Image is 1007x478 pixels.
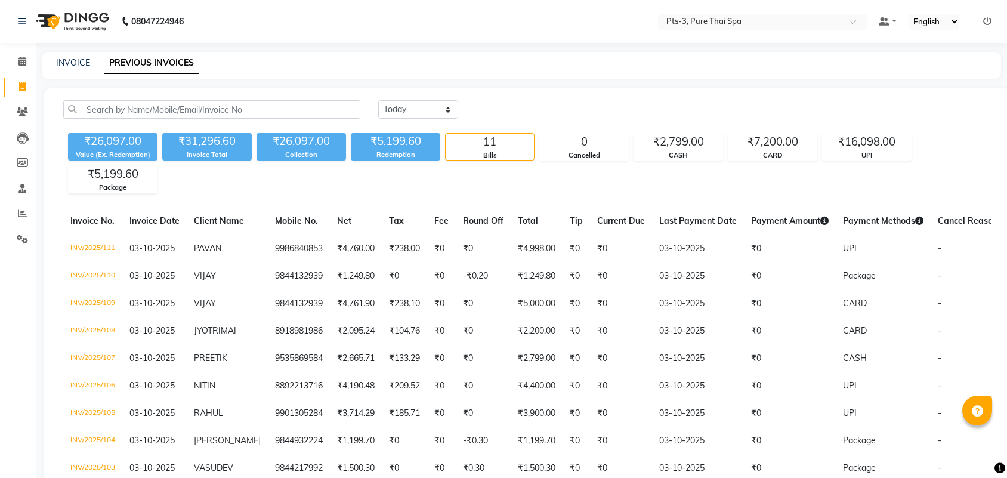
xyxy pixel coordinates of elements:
td: ₹0 [744,317,836,345]
td: ₹0 [744,400,836,427]
span: [PERSON_NAME] [194,435,261,446]
span: PREETIK [194,353,227,363]
td: ₹0 [427,400,456,427]
div: Cancelled [540,150,628,161]
td: -₹0.20 [456,263,511,290]
span: RAHUL [194,408,223,418]
td: ₹0 [563,317,590,345]
td: 03-10-2025 [652,317,744,345]
td: ₹0 [427,290,456,317]
span: VIJAY [194,298,216,309]
td: ₹4,761.90 [330,290,382,317]
span: PAVAN [194,243,221,254]
td: ₹3,900.00 [511,400,563,427]
td: 03-10-2025 [652,290,744,317]
div: ₹16,098.00 [823,134,911,150]
td: ₹0 [456,372,511,400]
td: ₹2,095.24 [330,317,382,345]
input: Search by Name/Mobile/Email/Invoice No [63,100,360,119]
td: 9901305284 [268,400,330,427]
span: 03-10-2025 [129,298,175,309]
div: Bills [446,150,534,161]
b: 08047224946 [131,5,184,38]
td: ₹5,000.00 [511,290,563,317]
td: ₹0 [744,235,836,263]
span: - [938,435,941,446]
span: Mobile No. [275,215,318,226]
td: 03-10-2025 [652,263,744,290]
td: ₹0 [563,345,590,372]
span: Package [843,462,876,473]
span: 03-10-2025 [129,243,175,254]
td: ₹0 [590,317,652,345]
td: 03-10-2025 [652,235,744,263]
td: ₹2,200.00 [511,317,563,345]
span: 03-10-2025 [129,408,175,418]
a: PREVIOUS INVOICES [104,53,199,74]
span: Tax [389,215,404,226]
td: -₹0.30 [456,427,511,455]
td: ₹0 [590,345,652,372]
td: ₹0 [563,427,590,455]
div: UPI [823,150,911,161]
span: - [938,325,941,336]
td: ₹0 [590,235,652,263]
td: ₹0 [744,263,836,290]
span: 03-10-2025 [129,325,175,336]
div: ₹5,199.60 [351,133,440,150]
td: ₹0 [427,317,456,345]
td: ₹0 [563,400,590,427]
td: 9844932224 [268,427,330,455]
div: ₹5,199.60 [69,166,157,183]
td: ₹3,714.29 [330,400,382,427]
td: ₹1,199.70 [330,427,382,455]
div: Collection [257,150,346,160]
td: ₹209.52 [382,372,427,400]
td: INV/2025/104 [63,427,122,455]
div: CASH [634,150,722,161]
td: ₹0 [382,263,427,290]
td: ₹0 [590,372,652,400]
td: ₹0 [590,290,652,317]
td: ₹0 [590,427,652,455]
td: ₹238.10 [382,290,427,317]
td: ₹1,199.70 [511,427,563,455]
td: ₹0 [744,427,836,455]
span: CASH [843,353,867,363]
span: 03-10-2025 [129,353,175,363]
td: 9535869584 [268,345,330,372]
span: Package [843,270,876,281]
td: ₹0 [563,263,590,290]
td: ₹4,190.48 [330,372,382,400]
span: - [938,353,941,363]
span: Current Due [597,215,645,226]
td: ₹0 [427,427,456,455]
td: 03-10-2025 [652,400,744,427]
span: 03-10-2025 [129,435,175,446]
td: 9844132939 [268,290,330,317]
td: ₹0 [590,263,652,290]
td: INV/2025/107 [63,345,122,372]
iframe: chat widget [957,430,995,466]
td: ₹0 [456,317,511,345]
td: ₹0 [427,345,456,372]
span: VASUDEV [194,462,233,473]
span: NITIN [194,380,215,391]
td: 03-10-2025 [652,345,744,372]
td: ₹0 [744,372,836,400]
span: Net [337,215,351,226]
td: ₹2,665.71 [330,345,382,372]
div: ₹26,097.00 [68,133,157,150]
div: Redemption [351,150,440,160]
span: - [938,408,941,418]
span: - [938,462,941,473]
span: 03-10-2025 [129,380,175,391]
td: ₹0 [590,400,652,427]
div: ₹26,097.00 [257,133,346,150]
td: ₹0 [563,290,590,317]
td: ₹0 [427,372,456,400]
span: Payment Amount [751,215,829,226]
span: VIJAY [194,270,216,281]
td: ₹0 [563,235,590,263]
span: Payment Methods [843,215,923,226]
